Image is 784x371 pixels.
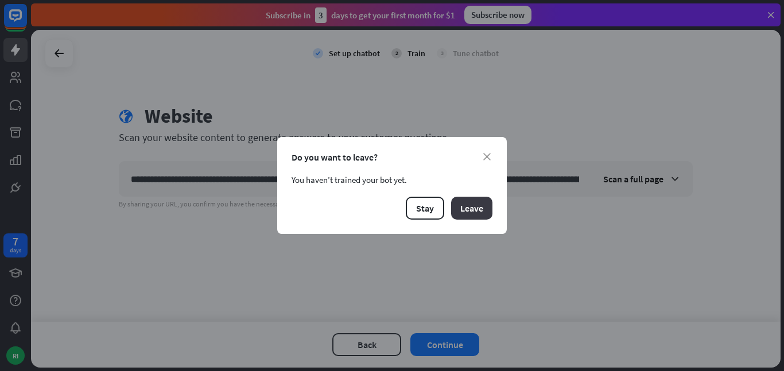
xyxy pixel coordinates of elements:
[483,153,491,161] i: close
[292,174,492,185] div: You haven’t trained your bot yet.
[451,197,492,220] button: Leave
[9,5,44,39] button: Open LiveChat chat widget
[406,197,444,220] button: Stay
[292,151,492,163] div: Do you want to leave?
